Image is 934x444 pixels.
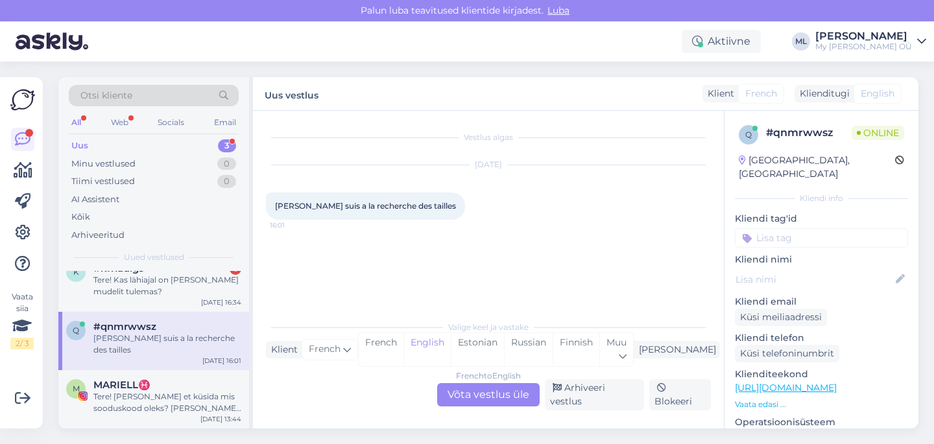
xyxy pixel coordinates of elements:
[739,154,895,181] div: [GEOGRAPHIC_DATA], [GEOGRAPHIC_DATA]
[202,356,241,366] div: [DATE] 16:01
[218,139,236,152] div: 3
[73,325,79,335] span: q
[634,343,716,356] div: [PERSON_NAME]
[266,159,711,170] div: [DATE]
[71,158,136,170] div: Minu vestlused
[71,211,90,224] div: Kõik
[201,298,241,307] div: [DATE] 16:34
[735,415,908,429] p: Operatsioonisüsteem
[217,158,236,170] div: 0
[71,229,125,242] div: Arhiveeritud
[309,342,341,356] span: French
[702,87,734,100] div: Klient
[155,114,187,131] div: Socials
[437,383,540,406] div: Võta vestlus üle
[735,253,908,266] p: Kliendi nimi
[815,31,926,52] a: [PERSON_NAME]My [PERSON_NAME] OÜ
[735,295,908,309] p: Kliendi email
[266,321,711,333] div: Valige keel ja vastake
[815,31,912,41] div: [PERSON_NAME]
[265,85,318,102] label: Uus vestlus
[80,89,132,102] span: Otsi kliente
[10,88,35,112] img: Askly Logo
[275,201,456,211] span: [PERSON_NAME] suis a la recherche des tailles
[745,130,752,139] span: q
[735,368,908,381] p: Klienditeekond
[544,5,573,16] span: Luba
[815,41,912,52] div: My [PERSON_NAME] OÜ
[10,338,34,349] div: 2 / 3
[735,228,908,248] input: Lisa tag
[69,114,84,131] div: All
[93,321,156,333] span: #qnmrwwsz
[649,379,711,410] div: Blokeeri
[792,32,810,51] div: ML
[403,333,451,366] div: English
[553,333,599,366] div: Finnish
[200,414,241,424] div: [DATE] 13:44
[545,379,644,410] div: Arhiveeri vestlus
[745,87,777,100] span: French
[861,87,894,100] span: English
[456,370,521,382] div: French to English
[124,251,184,263] span: Uued vestlused
[359,333,403,366] div: French
[108,114,131,131] div: Web
[10,291,34,349] div: Vaata siia
[71,175,135,188] div: Tiimi vestlused
[93,391,241,414] div: Tere! [PERSON_NAME] et küsida mis sooduskood oleks? [PERSON_NAME] tegemas lehekesi kõigile kingik...
[735,212,908,226] p: Kliendi tag'id
[766,125,852,141] div: # qnmrwwsz
[735,345,839,362] div: Küsi telefoninumbrit
[735,382,837,393] a: [URL][DOMAIN_NAME]
[795,87,850,100] div: Klienditugi
[93,379,150,391] span: MARIELL♓️
[73,384,80,393] span: M
[266,132,711,143] div: Vestlus algas
[73,267,79,277] span: k
[606,336,627,348] span: Muu
[735,331,908,345] p: Kliendi telefon
[735,193,908,204] div: Kliendi info
[735,399,908,410] p: Vaata edasi ...
[266,343,298,356] div: Klient
[71,193,119,206] div: AI Assistent
[270,220,318,230] span: 16:01
[736,272,893,286] input: Lisa nimi
[217,175,236,188] div: 0
[682,30,761,53] div: Aktiivne
[735,309,827,326] div: Küsi meiliaadressi
[504,333,553,366] div: Russian
[211,114,239,131] div: Email
[93,333,241,356] div: [PERSON_NAME] suis a la recherche des tailles
[93,274,241,298] div: Tere! Kas lähiajal on [PERSON_NAME] mudelit tulemas?
[852,126,904,140] span: Online
[71,139,88,152] div: Uus
[451,333,504,366] div: Estonian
